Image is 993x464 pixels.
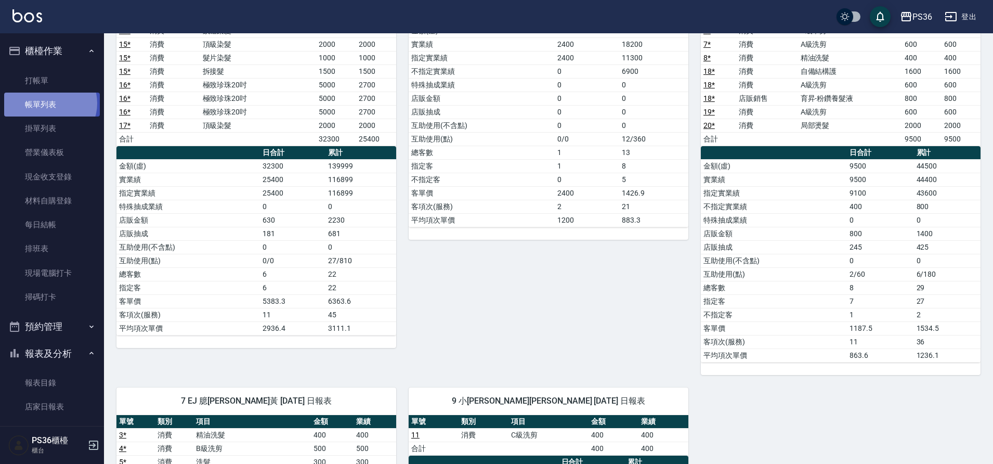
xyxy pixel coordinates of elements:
td: 500 [311,442,354,455]
td: 3111.1 [325,321,396,335]
td: 2000 [316,37,356,51]
td: 1500 [356,65,396,78]
td: 1000 [316,51,356,65]
table: a dense table [116,146,396,336]
td: 總客數 [116,267,260,281]
td: 消費 [155,428,193,442]
td: 精油洗髮 [798,51,903,65]
td: 681 [325,227,396,240]
td: 消費 [147,92,200,105]
td: 消費 [147,119,200,132]
td: 800 [942,92,981,105]
td: 0 [619,105,688,119]
td: 883.3 [619,213,688,227]
td: 400 [638,428,688,442]
td: 互助使用(點) [116,254,260,267]
td: 500 [354,442,396,455]
td: 1200 [555,213,619,227]
th: 日合計 [260,146,325,160]
td: 店販金額 [116,213,260,227]
button: 登出 [940,7,981,27]
a: 帳單列表 [4,93,100,117]
td: 800 [914,200,981,213]
td: 0 [325,240,396,254]
h5: PS36櫃檯 [32,435,85,446]
td: 400 [847,200,913,213]
td: 指定實業績 [409,51,555,65]
a: 材料自購登錄 [4,189,100,213]
td: 11 [260,308,325,321]
td: 22 [325,281,396,294]
td: 1600 [942,65,981,78]
td: 5000 [316,105,356,119]
img: Person [8,435,29,456]
button: PS36 [896,6,936,28]
td: 9500 [942,132,981,146]
a: 每日結帳 [4,213,100,237]
td: 7 [847,294,913,308]
td: 1400 [914,227,981,240]
td: 9500 [847,173,913,186]
td: 2700 [356,78,396,92]
th: 項目 [193,415,311,429]
td: 平均項次單價 [701,349,847,362]
button: 櫃檯作業 [4,37,100,65]
th: 日合計 [847,146,913,160]
td: 平均項次單價 [409,213,555,227]
td: 400 [638,442,688,455]
td: 消費 [736,37,798,51]
td: 5000 [316,78,356,92]
td: 特殊抽成業績 [116,200,260,213]
td: 指定客 [116,281,260,294]
td: 600 [902,105,941,119]
td: 0 [555,92,619,105]
td: 400 [354,428,396,442]
td: 9500 [847,159,913,173]
button: 預約管理 [4,313,100,340]
td: A級洗剪 [798,105,903,119]
th: 單號 [116,415,155,429]
td: 0 [847,213,913,227]
td: 極致珍珠20吋 [200,105,316,119]
td: 2000 [942,119,981,132]
td: 自備結構護 [798,65,903,78]
td: 互助使用(點) [701,267,847,281]
td: 1600 [902,65,941,78]
a: 店家日報表 [4,395,100,419]
td: 客單價 [409,186,555,200]
td: 1187.5 [847,321,913,335]
td: C級洗剪 [508,428,589,442]
td: 0 [325,200,396,213]
td: 客項次(服務) [409,200,555,213]
td: 消費 [147,37,200,51]
td: 5 [619,173,688,186]
td: 互助使用(不含點) [701,254,847,267]
td: 25400 [356,132,396,146]
a: 排班表 [4,237,100,261]
td: 245 [847,240,913,254]
div: PS36 [912,10,932,23]
td: 11 [847,335,913,349]
td: 互助使用(點) [409,132,555,146]
td: 9500 [902,132,941,146]
td: 400 [902,51,941,65]
td: 消費 [736,51,798,65]
a: 打帳單 [4,69,100,93]
td: 合計 [409,442,459,455]
td: 1534.5 [914,321,981,335]
td: 極致珍珠20吋 [200,92,316,105]
a: 掛單列表 [4,117,100,140]
td: 指定客 [409,159,555,173]
td: 育昇-粉鑽養髮液 [798,92,903,105]
td: 1 [555,159,619,173]
button: 報表及分析 [4,340,100,367]
p: 櫃台 [32,446,85,455]
td: 2000 [902,119,941,132]
td: 互助使用(不含點) [116,240,260,254]
td: 2/60 [847,267,913,281]
td: 0 [555,173,619,186]
td: 不指定實業績 [409,65,555,78]
td: 消費 [736,119,798,132]
td: 0 [555,119,619,132]
td: 600 [942,78,981,92]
